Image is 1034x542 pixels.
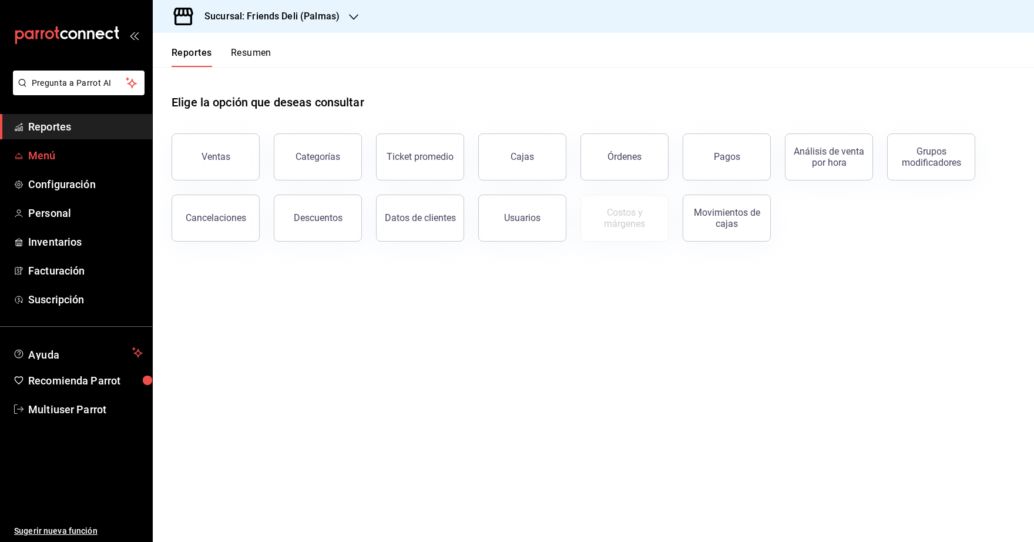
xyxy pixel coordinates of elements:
[28,292,143,307] span: Suscripción
[793,146,865,168] div: Análisis de venta por hora
[28,176,143,192] span: Configuración
[28,373,143,389] span: Recomienda Parrot
[172,195,260,242] button: Cancelaciones
[28,234,143,250] span: Inventarios
[186,212,246,223] div: Cancelaciones
[129,31,139,40] button: open_drawer_menu
[385,212,456,223] div: Datos de clientes
[13,71,145,95] button: Pregunta a Parrot AI
[14,525,143,537] span: Sugerir nueva función
[683,133,771,180] button: Pagos
[195,9,340,24] h3: Sucursal: Friends Deli (Palmas)
[172,93,364,111] h1: Elige la opción que deseas consultar
[28,263,143,279] span: Facturación
[172,47,271,67] div: navigation tabs
[28,205,143,221] span: Personal
[28,119,143,135] span: Reportes
[231,47,271,67] button: Resumen
[274,133,362,180] button: Categorías
[376,133,464,180] button: Ticket promedio
[172,47,212,67] button: Reportes
[580,195,669,242] button: Contrata inventarios para ver este reporte
[511,150,535,164] div: Cajas
[172,133,260,180] button: Ventas
[202,151,230,162] div: Ventas
[32,77,126,89] span: Pregunta a Parrot AI
[887,133,975,180] button: Grupos modificadores
[478,133,566,180] a: Cajas
[478,195,566,242] button: Usuarios
[28,148,143,163] span: Menú
[607,151,642,162] div: Órdenes
[387,151,454,162] div: Ticket promedio
[714,151,740,162] div: Pagos
[504,212,540,223] div: Usuarios
[683,195,771,242] button: Movimientos de cajas
[28,402,143,417] span: Multiuser Parrot
[580,133,669,180] button: Órdenes
[296,151,340,162] div: Categorías
[28,346,127,360] span: Ayuda
[376,195,464,242] button: Datos de clientes
[895,146,968,168] div: Grupos modificadores
[690,207,763,229] div: Movimientos de cajas
[588,207,661,229] div: Costos y márgenes
[294,212,343,223] div: Descuentos
[785,133,873,180] button: Análisis de venta por hora
[274,195,362,242] button: Descuentos
[8,85,145,98] a: Pregunta a Parrot AI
